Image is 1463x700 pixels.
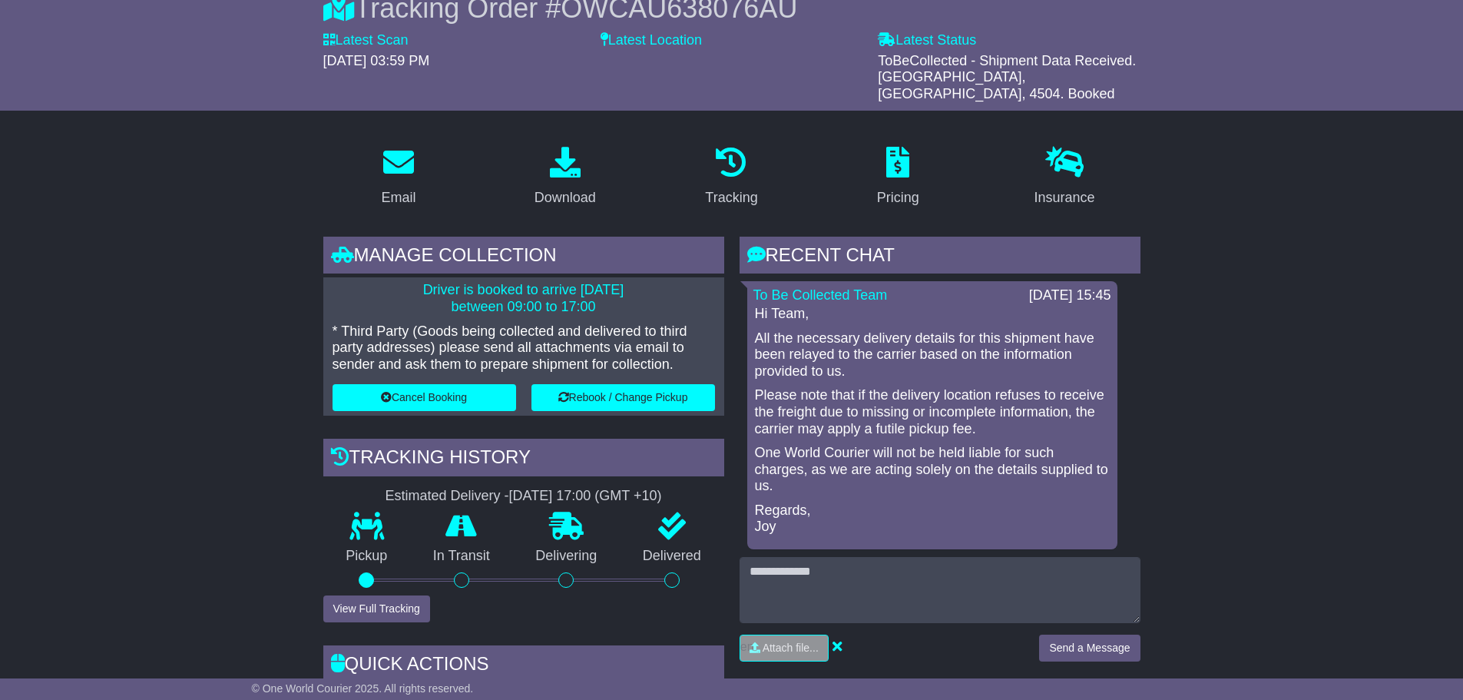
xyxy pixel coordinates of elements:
span: [DATE] 03:59 PM [323,53,430,68]
a: To Be Collected Team [753,287,888,303]
p: Pickup [323,548,411,565]
span: © One World Courier 2025. All rights reserved. [252,682,474,695]
a: Tracking [695,141,767,214]
a: Pricing [867,141,929,214]
p: Please note that if the delivery location refuses to receive the freight due to missing or incomp... [755,387,1110,437]
p: Hi Team, [755,306,1110,323]
div: RECENT CHAT [740,237,1140,278]
label: Latest Location [601,32,702,49]
p: Driver is booked to arrive [DATE] between 09:00 to 17:00 [333,282,715,315]
button: Rebook / Change Pickup [531,384,715,411]
p: In Transit [410,548,513,565]
label: Latest Scan [323,32,409,49]
a: Insurance [1024,141,1105,214]
div: Pricing [877,187,919,208]
button: Cancel Booking [333,384,516,411]
p: Regards, Joy [755,503,1110,536]
div: [DATE] 17:00 (GMT +10) [509,488,662,505]
button: Send a Message [1039,635,1140,662]
label: Latest Status [878,32,976,49]
div: [DATE] 15:45 [1029,287,1111,304]
p: Delivering [513,548,621,565]
a: Email [371,141,425,214]
div: Tracking [705,187,757,208]
div: Tracking history [323,439,724,480]
p: All the necessary delivery details for this shipment have been relayed to the carrier based on th... [755,330,1110,380]
div: Email [381,187,415,208]
span: ToBeCollected - Shipment Data Received. [GEOGRAPHIC_DATA], [GEOGRAPHIC_DATA], 4504. Booked [878,53,1136,101]
div: Quick Actions [323,645,724,687]
p: One World Courier will not be held liable for such charges, as we are acting solely on the detail... [755,445,1110,495]
div: Insurance [1034,187,1095,208]
div: Estimated Delivery - [323,488,724,505]
div: Download [535,187,596,208]
div: Manage collection [323,237,724,278]
button: View Full Tracking [323,595,430,622]
p: Delivered [620,548,724,565]
a: Download [525,141,606,214]
p: * Third Party (Goods being collected and delivered to third party addresses) please send all atta... [333,323,715,373]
